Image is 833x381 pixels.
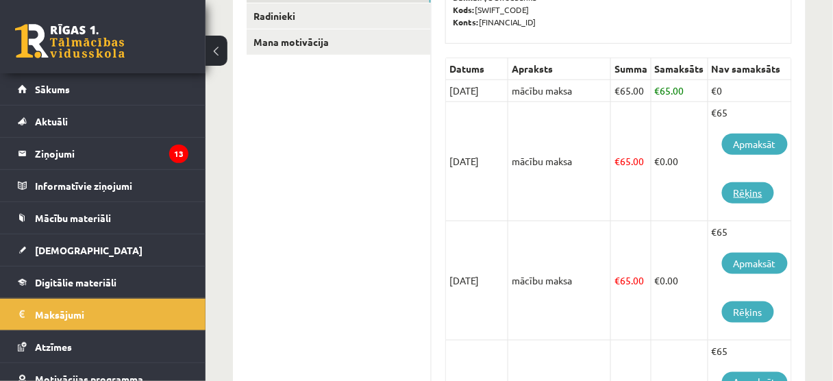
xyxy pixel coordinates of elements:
span: Digitālie materiāli [35,276,116,288]
a: Rēķins [722,182,774,204]
a: Rēķins [722,302,774,323]
span: Mācību materiāli [35,212,111,224]
td: 65.00 [651,80,708,102]
b: Kods: [453,4,475,15]
legend: Maksājumi [35,299,188,330]
th: Datums [446,58,508,80]
span: € [614,155,620,167]
td: 0.00 [651,102,708,221]
td: €0 [708,80,792,102]
td: €65 [708,221,792,341]
th: Apraksts [508,58,611,80]
a: Aktuāli [18,106,188,137]
td: [DATE] [446,80,508,102]
td: mācību maksa [508,221,611,341]
td: [DATE] [446,102,508,221]
legend: Ziņojumi [35,138,188,169]
a: Sākums [18,73,188,105]
a: Mana motivācija [247,29,431,55]
a: Ziņojumi13 [18,138,188,169]
a: Apmaksāt [722,134,788,155]
td: mācību maksa [508,102,611,221]
span: € [655,274,660,286]
td: 65.00 [611,80,651,102]
span: € [614,84,620,97]
td: mācību maksa [508,80,611,102]
a: Mācību materiāli [18,202,188,234]
i: 13 [169,145,188,163]
a: Informatīvie ziņojumi [18,170,188,201]
span: € [614,274,620,286]
legend: Informatīvie ziņojumi [35,170,188,201]
span: [DEMOGRAPHIC_DATA] [35,244,142,256]
a: Radinieki [247,3,431,29]
td: 65.00 [611,102,651,221]
th: Nav samaksāts [708,58,792,80]
a: Rīgas 1. Tālmācības vidusskola [15,24,125,58]
a: Digitālie materiāli [18,267,188,298]
span: Aktuāli [35,115,68,127]
span: Sākums [35,83,70,95]
span: Atzīmes [35,341,72,353]
td: [DATE] [446,221,508,341]
td: 65.00 [611,221,651,341]
td: 0.00 [651,221,708,341]
th: Samaksāts [651,58,708,80]
span: € [655,84,660,97]
a: Atzīmes [18,331,188,362]
a: Maksājumi [18,299,188,330]
td: €65 [708,102,792,221]
a: Apmaksāt [722,253,788,274]
a: [DEMOGRAPHIC_DATA] [18,234,188,266]
b: Konts: [453,16,479,27]
span: € [655,155,660,167]
th: Summa [611,58,651,80]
